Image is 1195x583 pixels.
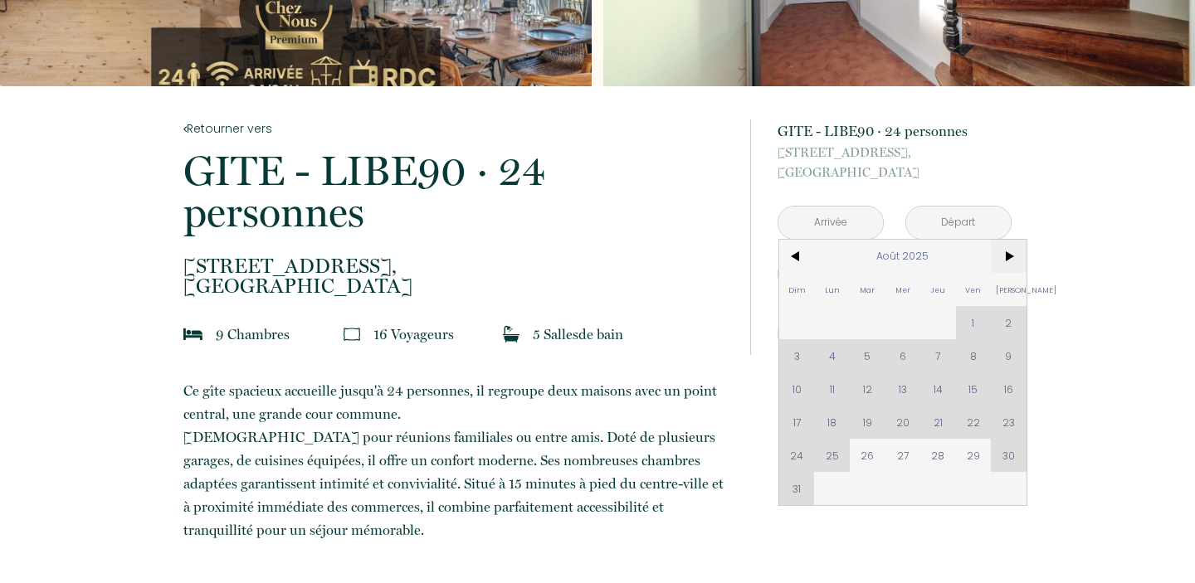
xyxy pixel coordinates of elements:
img: guests [344,326,360,343]
p: 9 Chambre [216,323,290,346]
span: Ven [956,273,992,306]
span: Mer [885,273,920,306]
span: Dim [779,273,815,306]
span: < [779,240,815,273]
span: Jeu [920,273,956,306]
p: GITE - LIBE90 · 24 personnes [183,150,728,233]
input: Arrivée [778,206,883,239]
p: 16 Voyageur [373,323,454,346]
span: [STREET_ADDRESS], [778,143,1012,163]
p: [GEOGRAPHIC_DATA] [778,143,1012,182]
span: s [573,326,578,343]
span: s [284,326,290,343]
a: Retourner vers [183,119,728,138]
p: GITE - LIBE90 · 24 personnes [778,119,1012,143]
span: 27 [885,439,920,472]
span: 29 [956,439,992,472]
p: Ce gîte spacieux accueille jusqu'à 24 personnes, il regroupe deux maisons avec un point central, ... [183,379,728,542]
p: [GEOGRAPHIC_DATA] [183,256,728,296]
span: [PERSON_NAME] [991,273,1027,306]
span: 28 [920,439,956,472]
span: Mar [850,273,885,306]
span: s [448,326,454,343]
p: 5 Salle de bain [533,323,623,346]
input: Départ [906,206,1011,239]
span: [STREET_ADDRESS], [183,256,728,276]
span: Lun [814,273,850,306]
span: Août 2025 [814,240,991,273]
button: Réserver [778,310,1012,355]
span: > [991,240,1027,273]
span: 26 [850,439,885,472]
